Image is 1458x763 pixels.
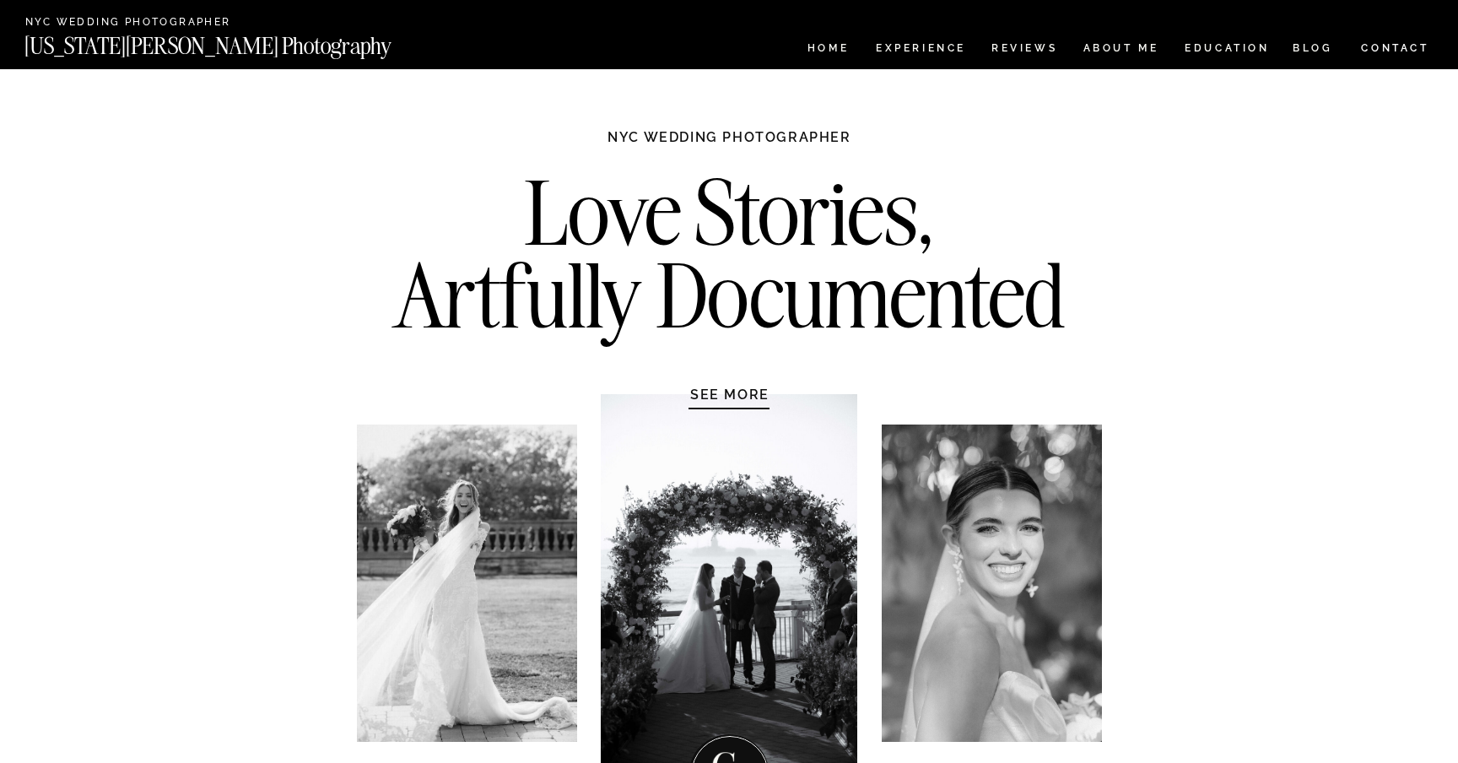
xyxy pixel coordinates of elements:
a: BLOG [1293,43,1333,57]
a: ABOUT ME [1083,43,1159,57]
a: SEE MORE [650,386,810,403]
h2: Love Stories, Artfully Documented [375,171,1083,349]
a: REVIEWS [991,43,1055,57]
a: CONTACT [1360,39,1430,57]
a: EDUCATION [1183,43,1272,57]
a: Experience [876,43,964,57]
h1: NYC WEDDING PHOTOGRAPHER [571,128,888,162]
a: [US_STATE][PERSON_NAME] Photography [24,35,448,49]
a: NYC Wedding Photographer [25,17,279,30]
a: HOME [804,43,852,57]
